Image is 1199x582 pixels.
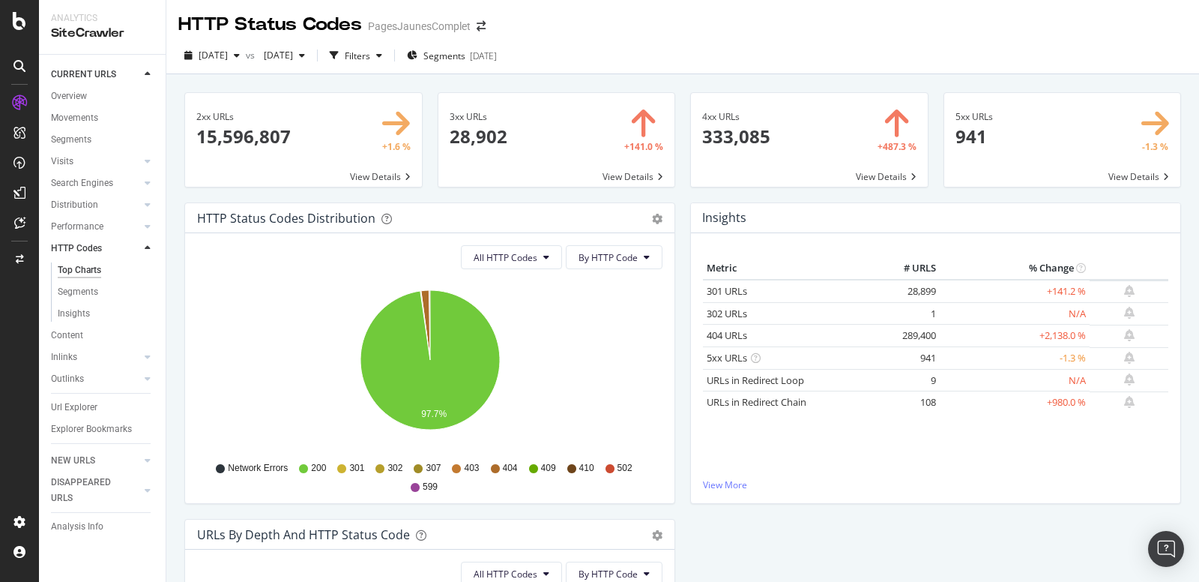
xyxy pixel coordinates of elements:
[474,568,537,580] span: All HTTP Codes
[51,219,103,235] div: Performance
[51,453,140,469] a: NEW URLS
[51,349,77,365] div: Inlinks
[579,462,594,475] span: 410
[461,245,562,269] button: All HTTP Codes
[51,110,155,126] a: Movements
[566,245,662,269] button: By HTTP Code
[51,371,140,387] a: Outlinks
[51,421,155,437] a: Explorer Bookmarks
[421,409,447,419] text: 97.7%
[940,302,1090,325] td: N/A
[51,519,103,535] div: Analysis Info
[703,478,1168,491] a: View More
[940,280,1090,303] td: +141.2 %
[617,462,632,475] span: 502
[1124,373,1135,385] div: bell-plus
[707,395,806,409] a: URLs in Redirect Chain
[228,462,288,475] span: Network Errors
[652,214,662,224] div: gear
[324,43,388,67] button: Filters
[58,306,155,322] a: Insights
[51,219,140,235] a: Performance
[258,49,293,61] span: 2025 May. 23rd
[51,154,140,169] a: Visits
[940,347,1090,370] td: -1.3 %
[51,175,140,191] a: Search Engines
[51,400,155,415] a: Url Explorer
[51,197,98,213] div: Distribution
[51,132,155,148] a: Segments
[940,391,1090,414] td: +980.0 %
[51,400,97,415] div: Url Explorer
[464,462,479,475] span: 403
[51,197,140,213] a: Distribution
[197,281,663,455] svg: A chart.
[1124,329,1135,341] div: bell-plus
[652,530,662,541] div: gear
[368,19,471,34] div: PagesJaunesComplet
[58,284,98,300] div: Segments
[197,527,410,542] div: URLs by Depth and HTTP Status Code
[880,302,940,325] td: 1
[707,373,804,387] a: URLs in Redirect Loop
[51,67,116,82] div: CURRENT URLS
[258,43,311,67] button: [DATE]
[51,475,140,506] a: DISAPPEARED URLS
[51,241,140,256] a: HTTP Codes
[199,49,228,61] span: 2025 Aug. 22nd
[880,325,940,347] td: 289,400
[503,462,518,475] span: 404
[51,328,83,343] div: Content
[51,25,154,42] div: SiteCrawler
[880,257,940,280] th: # URLS
[51,154,73,169] div: Visits
[477,21,486,31] div: arrow-right-arrow-left
[51,453,95,469] div: NEW URLS
[51,349,140,365] a: Inlinks
[1124,396,1135,408] div: bell-plus
[541,462,556,475] span: 409
[51,12,154,25] div: Analytics
[579,251,638,264] span: By HTTP Code
[702,208,746,228] h4: Insights
[707,328,747,342] a: 404 URLs
[940,257,1090,280] th: % Change
[178,12,362,37] div: HTTP Status Codes
[426,462,441,475] span: 307
[880,391,940,414] td: 108
[707,284,747,298] a: 301 URLs
[349,462,364,475] span: 301
[246,49,258,61] span: vs
[880,347,940,370] td: 941
[474,251,537,264] span: All HTTP Codes
[423,481,438,493] span: 599
[880,280,940,303] td: 28,899
[51,328,155,343] a: Content
[1148,531,1184,567] div: Open Intercom Messenger
[58,262,101,278] div: Top Charts
[51,475,127,506] div: DISAPPEARED URLS
[51,371,84,387] div: Outlinks
[51,67,140,82] a: CURRENT URLS
[51,110,98,126] div: Movements
[58,284,155,300] a: Segments
[1124,285,1135,297] div: bell-plus
[51,88,87,104] div: Overview
[880,369,940,391] td: 9
[178,43,246,67] button: [DATE]
[707,307,747,320] a: 302 URLs
[197,211,375,226] div: HTTP Status Codes Distribution
[51,241,102,256] div: HTTP Codes
[51,519,155,535] a: Analysis Info
[707,351,747,364] a: 5xx URLs
[387,462,402,475] span: 302
[51,88,155,104] a: Overview
[423,49,465,62] span: Segments
[940,369,1090,391] td: N/A
[1124,307,1135,319] div: bell-plus
[51,132,91,148] div: Segments
[311,462,326,475] span: 200
[470,49,497,62] div: [DATE]
[51,175,113,191] div: Search Engines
